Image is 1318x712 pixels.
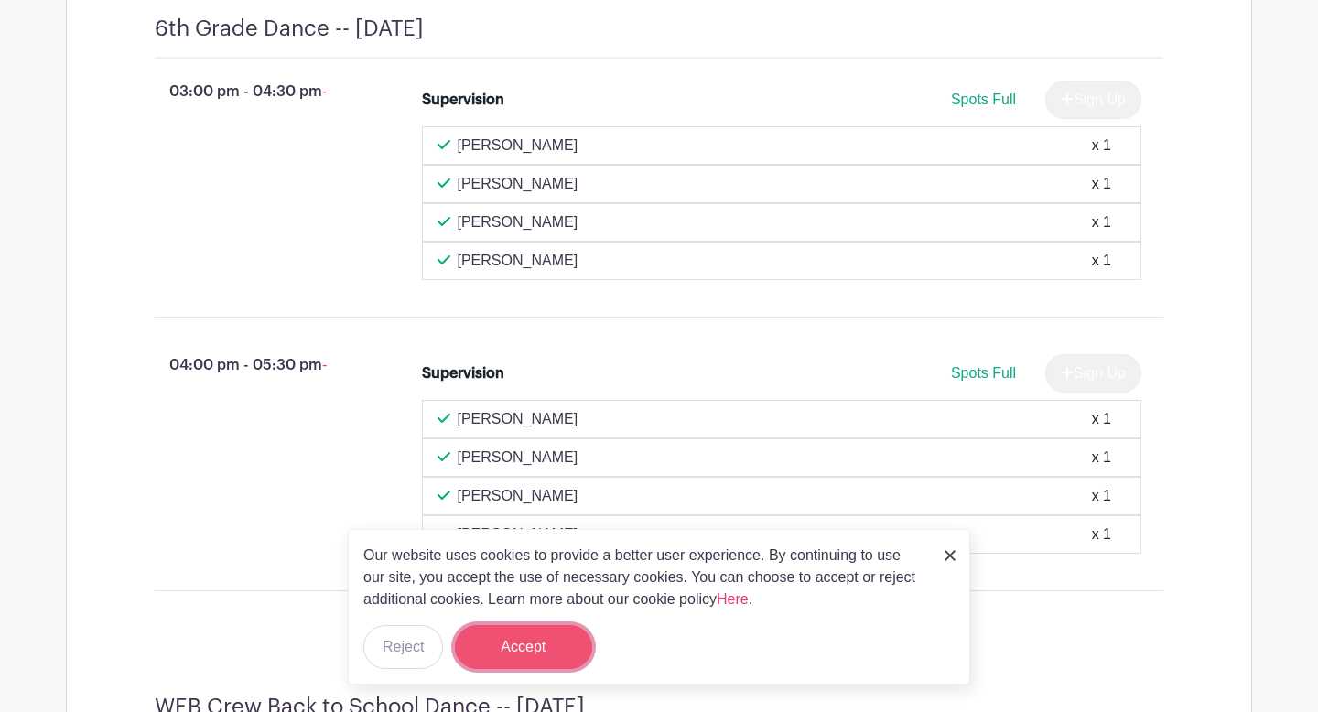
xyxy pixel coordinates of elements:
[422,89,504,111] div: Supervision
[155,16,424,42] h4: 6th Grade Dance -- [DATE]
[458,250,578,272] p: [PERSON_NAME]
[458,211,578,233] p: [PERSON_NAME]
[951,92,1016,107] span: Spots Full
[125,73,393,110] p: 03:00 pm - 04:30 pm
[363,545,925,610] p: Our website uses cookies to provide a better user experience. By continuing to use our site, you ...
[458,408,578,430] p: [PERSON_NAME]
[458,485,578,507] p: [PERSON_NAME]
[322,357,327,372] span: -
[945,550,956,561] img: close_button-5f87c8562297e5c2d7936805f587ecaba9071eb48480494691a3f1689db116b3.svg
[125,347,393,383] p: 04:00 pm - 05:30 pm
[458,523,578,545] p: [PERSON_NAME]
[458,173,578,195] p: [PERSON_NAME]
[951,365,1016,381] span: Spots Full
[1092,173,1111,195] div: x 1
[1092,408,1111,430] div: x 1
[1092,211,1111,233] div: x 1
[1092,250,1111,272] div: x 1
[422,362,504,384] div: Supervision
[455,625,592,669] button: Accept
[1092,447,1111,469] div: x 1
[1092,485,1111,507] div: x 1
[1092,135,1111,156] div: x 1
[717,591,749,607] a: Here
[1092,523,1111,545] div: x 1
[458,447,578,469] p: [PERSON_NAME]
[458,135,578,156] p: [PERSON_NAME]
[363,625,443,669] button: Reject
[322,83,327,99] span: -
